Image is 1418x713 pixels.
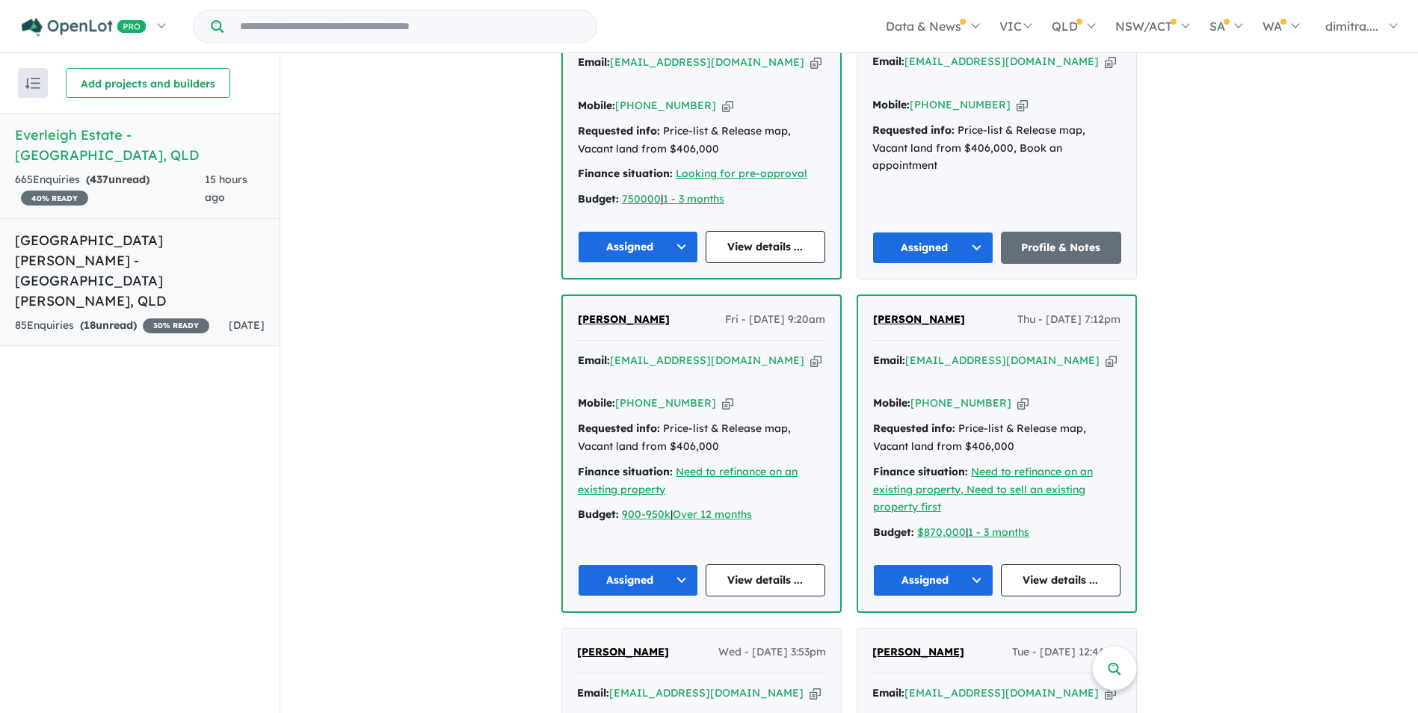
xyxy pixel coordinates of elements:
[622,192,661,206] a: 750000
[577,643,669,661] a: [PERSON_NAME]
[873,311,965,329] a: [PERSON_NAME]
[873,396,910,410] strong: Mobile:
[706,231,826,263] a: View details ...
[578,354,610,367] strong: Email:
[25,78,40,89] img: sort.svg
[873,564,993,596] button: Assigned
[873,312,965,326] span: [PERSON_NAME]
[1017,97,1028,113] button: Copy
[1017,311,1120,329] span: Thu - [DATE] 7:12pm
[810,55,821,70] button: Copy
[706,564,826,596] a: View details ...
[718,643,826,661] span: Wed - [DATE] 3:53pm
[15,171,205,207] div: 665 Enquir ies
[86,173,149,186] strong: ( unread)
[872,123,955,137] strong: Requested info:
[15,230,265,311] h5: [GEOGRAPHIC_DATA][PERSON_NAME] - [GEOGRAPHIC_DATA][PERSON_NAME] , QLD
[872,232,993,264] button: Assigned
[1325,19,1378,34] span: dimitra....
[90,173,108,186] span: 437
[872,98,910,111] strong: Mobile:
[578,231,698,263] button: Assigned
[904,55,1099,68] a: [EMAIL_ADDRESS][DOMAIN_NAME]
[872,645,964,658] span: [PERSON_NAME]
[578,55,610,69] strong: Email:
[872,55,904,68] strong: Email:
[873,422,955,435] strong: Requested info:
[873,354,905,367] strong: Email:
[80,318,137,332] strong: ( unread)
[578,465,673,478] strong: Finance situation:
[229,318,265,332] span: [DATE]
[578,465,798,496] a: Need to refinance on an existing property
[1001,564,1121,596] a: View details ...
[917,525,966,539] a: $870,000
[673,507,752,521] a: Over 12 months
[622,507,671,521] a: 900-950k
[578,99,615,112] strong: Mobile:
[873,524,1120,542] div: |
[577,645,669,658] span: [PERSON_NAME]
[610,354,804,367] a: [EMAIL_ADDRESS][DOMAIN_NAME]
[1012,643,1121,661] span: Tue - [DATE] 12:46pm
[1106,353,1117,368] button: Copy
[578,312,670,326] span: [PERSON_NAME]
[578,564,698,596] button: Assigned
[722,98,733,114] button: Copy
[1017,395,1029,411] button: Copy
[910,98,1011,111] a: [PHONE_NUMBER]
[609,686,804,700] a: [EMAIL_ADDRESS][DOMAIN_NAME]
[905,354,1100,367] a: [EMAIL_ADDRESS][DOMAIN_NAME]
[205,173,247,204] span: 15 hours ago
[872,643,964,661] a: [PERSON_NAME]
[904,686,1099,700] a: [EMAIL_ADDRESS][DOMAIN_NAME]
[610,55,804,69] a: [EMAIL_ADDRESS][DOMAIN_NAME]
[578,507,619,521] strong: Budget:
[66,68,230,98] button: Add projects and builders
[810,353,821,368] button: Copy
[615,99,716,112] a: [PHONE_NUMBER]
[578,124,660,138] strong: Requested info:
[663,192,724,206] a: 1 - 3 months
[968,525,1029,539] a: 1 - 3 months
[872,122,1121,175] div: Price-list & Release map, Vacant land from $406,000, Book an appointment
[578,192,619,206] strong: Budget:
[810,685,821,701] button: Copy
[1105,54,1116,70] button: Copy
[143,318,209,333] span: 30 % READY
[578,311,670,329] a: [PERSON_NAME]
[872,686,904,700] strong: Email:
[578,396,615,410] strong: Mobile:
[578,167,673,180] strong: Finance situation:
[676,167,807,180] a: Looking for pre-approval
[578,123,825,158] div: Price-list & Release map, Vacant land from $406,000
[84,318,96,332] span: 18
[873,420,1120,456] div: Price-list & Release map, Vacant land from $406,000
[873,465,968,478] strong: Finance situation:
[578,191,825,209] div: |
[22,18,147,37] img: Openlot PRO Logo White
[722,395,733,411] button: Copy
[1001,232,1122,264] a: Profile & Notes
[577,686,609,700] strong: Email:
[21,191,88,206] span: 40 % READY
[615,396,716,410] a: [PHONE_NUMBER]
[725,311,825,329] span: Fri - [DATE] 9:20am
[910,396,1011,410] a: [PHONE_NUMBER]
[578,422,660,435] strong: Requested info:
[15,125,265,165] h5: Everleigh Estate - [GEOGRAPHIC_DATA] , QLD
[15,317,209,335] div: 85 Enquir ies
[873,465,1093,514] a: Need to refinance on an existing property, Need to sell an existing property first
[226,10,594,43] input: Try estate name, suburb, builder or developer
[1105,685,1116,701] button: Copy
[578,506,825,524] div: |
